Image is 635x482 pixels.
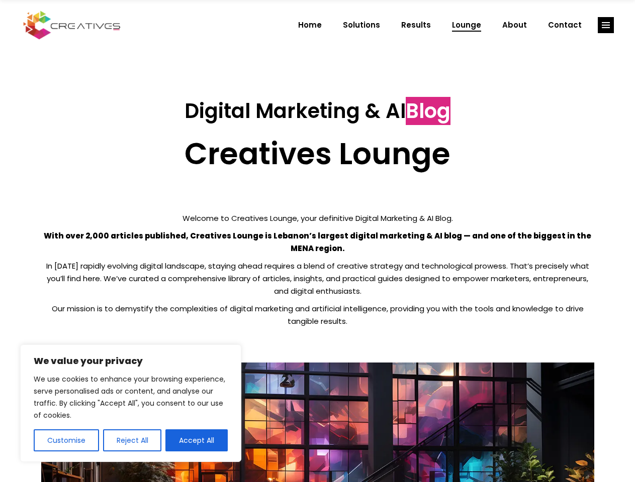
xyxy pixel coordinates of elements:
[20,344,241,462] div: We value your privacy
[406,97,450,125] span: Blog
[44,230,591,254] strong: With over 2,000 articles published, Creatives Lounge is Lebanon’s largest digital marketing & AI ...
[21,10,123,41] img: Creatives
[598,17,614,33] a: link
[343,12,380,38] span: Solutions
[492,12,537,38] a: About
[441,12,492,38] a: Lounge
[34,373,228,421] p: We use cookies to enhance your browsing experience, serve personalised ads or content, and analys...
[332,12,391,38] a: Solutions
[548,12,582,38] span: Contact
[452,12,481,38] span: Lounge
[502,12,527,38] span: About
[41,212,594,224] p: Welcome to Creatives Lounge, your definitive Digital Marketing & AI Blog.
[401,12,431,38] span: Results
[288,12,332,38] a: Home
[34,429,99,451] button: Customise
[103,429,162,451] button: Reject All
[41,99,594,123] h3: Digital Marketing & AI
[34,355,228,367] p: We value your privacy
[41,136,594,172] h2: Creatives Lounge
[41,260,594,297] p: In [DATE] rapidly evolving digital landscape, staying ahead requires a blend of creative strategy...
[391,12,441,38] a: Results
[165,429,228,451] button: Accept All
[298,12,322,38] span: Home
[41,302,594,327] p: Our mission is to demystify the complexities of digital marketing and artificial intelligence, pr...
[537,12,592,38] a: Contact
